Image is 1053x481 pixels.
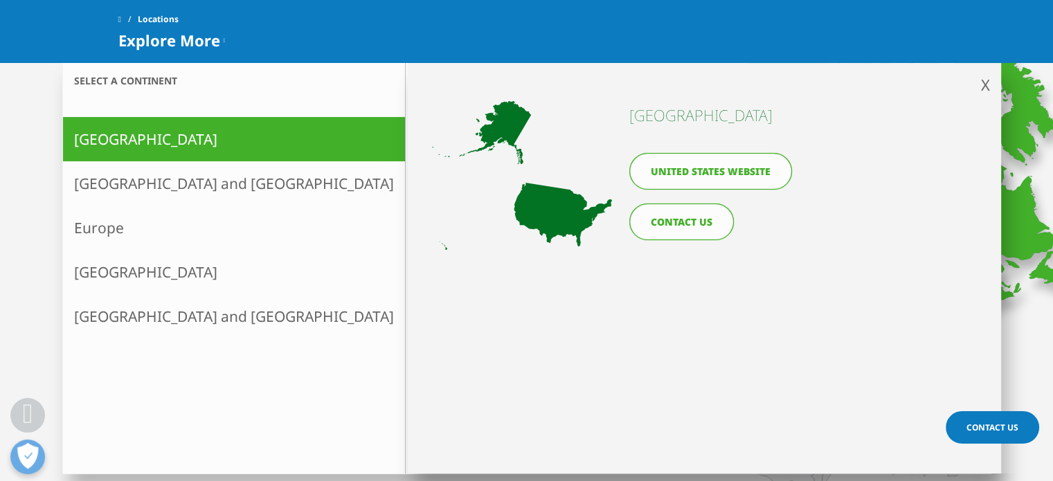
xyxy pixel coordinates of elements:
span: Contact Us [966,421,1018,433]
a: United States website [629,153,792,190]
h3: Select a continent [63,74,405,87]
span: Locations [138,7,179,32]
a: Europe [63,206,405,250]
a: Contact Us [946,411,1039,444]
a: [GEOGRAPHIC_DATA] [63,250,405,294]
span: Explore More [118,32,220,48]
h3: Country [406,63,747,98]
a: [GEOGRAPHIC_DATA] and [GEOGRAPHIC_DATA] [63,294,405,338]
h4: [GEOGRAPHIC_DATA] [629,105,799,125]
span: X [981,74,990,95]
a: CONTACT US [629,203,734,240]
a: [GEOGRAPHIC_DATA] and [GEOGRAPHIC_DATA] [63,161,405,206]
a: [GEOGRAPHIC_DATA] [63,117,405,161]
button: Open Preferences [10,439,45,474]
